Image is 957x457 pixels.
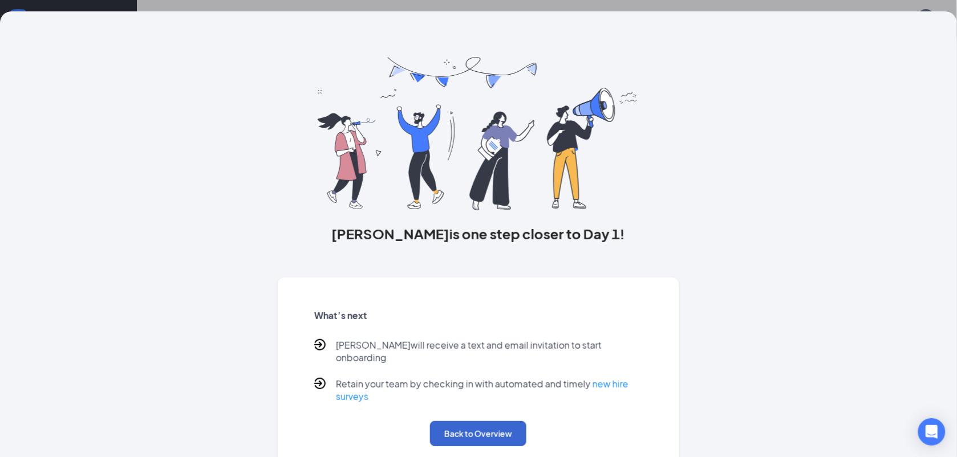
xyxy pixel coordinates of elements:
a: new hire surveys [336,378,628,402]
div: Open Intercom Messenger [918,418,946,446]
p: Retain your team by checking in with automated and timely [336,378,643,403]
h5: What’s next [314,309,643,322]
h3: [PERSON_NAME] is one step closer to Day 1! [278,224,679,243]
p: [PERSON_NAME] will receive a text and email invitation to start onboarding [336,339,643,364]
button: Back to Overview [430,421,526,446]
img: you are all set [318,57,639,210]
